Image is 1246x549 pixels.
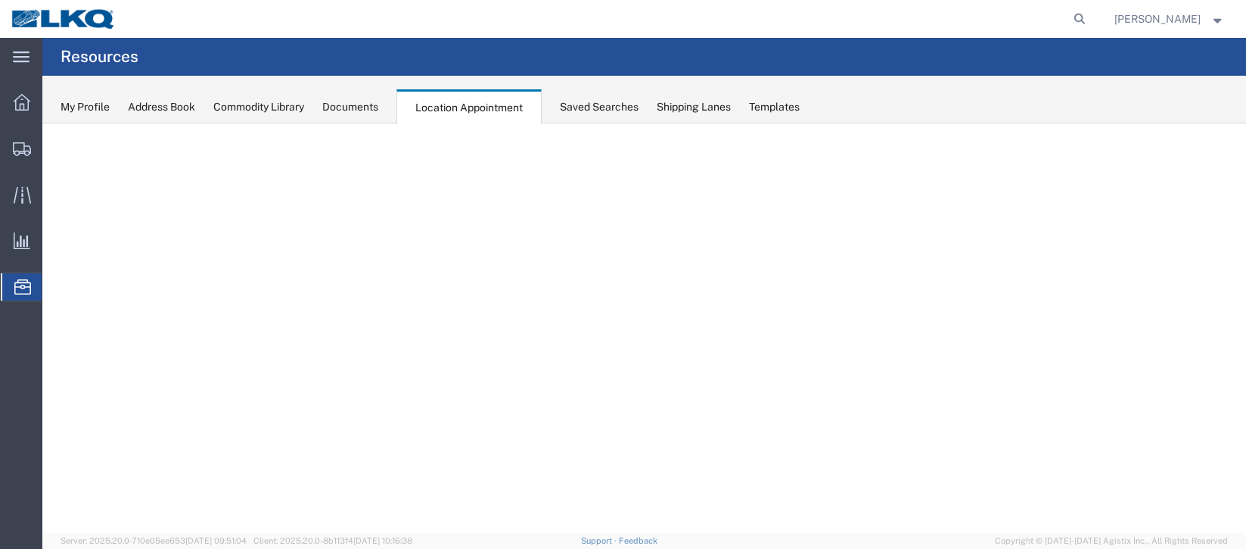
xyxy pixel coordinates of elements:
iframe: FS Legacy Container [42,123,1246,533]
a: Support [581,536,619,545]
div: My Profile [61,99,110,115]
div: Templates [749,99,800,115]
span: [DATE] 10:16:38 [353,536,412,545]
div: Documents [322,99,378,115]
div: Commodity Library [213,99,304,115]
button: [PERSON_NAME] [1114,10,1226,28]
div: Saved Searches [560,99,639,115]
div: Address Book [128,99,195,115]
h4: Resources [61,38,138,76]
span: Copyright © [DATE]-[DATE] Agistix Inc., All Rights Reserved [995,535,1228,547]
div: Shipping Lanes [657,99,731,115]
span: [DATE] 09:51:04 [185,536,247,545]
span: Christopher Sanchez [1114,11,1201,27]
img: logo [11,8,117,30]
span: Server: 2025.20.0-710e05ee653 [61,536,247,545]
span: Client: 2025.20.0-8b113f4 [253,536,412,545]
div: Location Appointment [396,89,542,124]
a: Feedback [619,536,657,545]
